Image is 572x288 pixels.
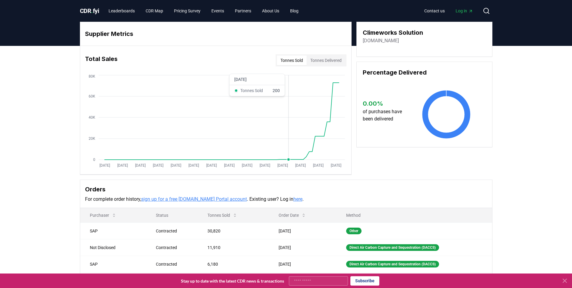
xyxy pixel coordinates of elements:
[104,5,303,16] nav: Main
[156,261,193,267] div: Contracted
[198,239,269,256] td: 11,910
[277,56,307,65] button: Tonnes Sold
[346,244,439,251] div: Direct Air Carbon Capture and Sequestration (DACCS)
[363,108,408,123] p: of purchases have been delivered
[419,5,478,16] nav: Main
[363,28,423,37] h3: Climeworks Solution
[207,5,229,16] a: Events
[89,115,95,120] tspan: 40K
[307,56,345,65] button: Tonnes Delivered
[269,239,337,256] td: [DATE]
[151,212,193,218] p: Status
[419,5,450,16] a: Contact us
[242,163,252,168] tspan: [DATE]
[363,37,399,44] a: [DOMAIN_NAME]
[135,163,145,168] tspan: [DATE]
[85,29,346,38] h3: Supplier Metrics
[451,5,478,16] a: Log in
[341,212,487,218] p: Method
[99,163,110,168] tspan: [DATE]
[313,163,323,168] tspan: [DATE]
[277,163,288,168] tspan: [DATE]
[224,163,234,168] tspan: [DATE]
[198,256,269,272] td: 6,180
[274,209,311,221] button: Order Date
[259,163,270,168] tspan: [DATE]
[89,74,95,78] tspan: 80K
[141,196,247,202] a: sign up for a free [DOMAIN_NAME] Portal account
[363,99,408,108] h3: 0.00 %
[89,94,95,98] tspan: 60K
[169,5,205,16] a: Pricing Survey
[80,239,147,256] td: Not Disclosed
[91,7,93,14] span: .
[203,209,242,221] button: Tonnes Sold
[346,228,362,234] div: Other
[85,185,487,194] h3: Orders
[156,245,193,251] div: Contracted
[206,163,216,168] tspan: [DATE]
[346,261,439,267] div: Direct Air Carbon Capture and Sequestration (DACCS)
[80,7,99,15] a: CDR.fyi
[293,196,302,202] a: here
[80,222,147,239] td: SAP
[170,163,181,168] tspan: [DATE]
[85,196,487,203] p: For complete order history, . Existing user? Log in .
[153,163,163,168] tspan: [DATE]
[80,256,147,272] td: SAP
[198,222,269,239] td: 30,820
[295,163,305,168] tspan: [DATE]
[85,209,121,221] button: Purchaser
[104,5,140,16] a: Leaderboards
[93,158,95,162] tspan: 0
[257,5,284,16] a: About Us
[141,5,168,16] a: CDR Map
[85,54,118,66] h3: Total Sales
[363,68,486,77] h3: Percentage Delivered
[269,222,337,239] td: [DATE]
[188,163,199,168] tspan: [DATE]
[330,163,341,168] tspan: [DATE]
[89,136,95,141] tspan: 20K
[456,8,473,14] span: Log in
[117,163,128,168] tspan: [DATE]
[80,7,99,14] span: CDR fyi
[156,228,193,234] div: Contracted
[285,5,303,16] a: Blog
[230,5,256,16] a: Partners
[269,256,337,272] td: [DATE]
